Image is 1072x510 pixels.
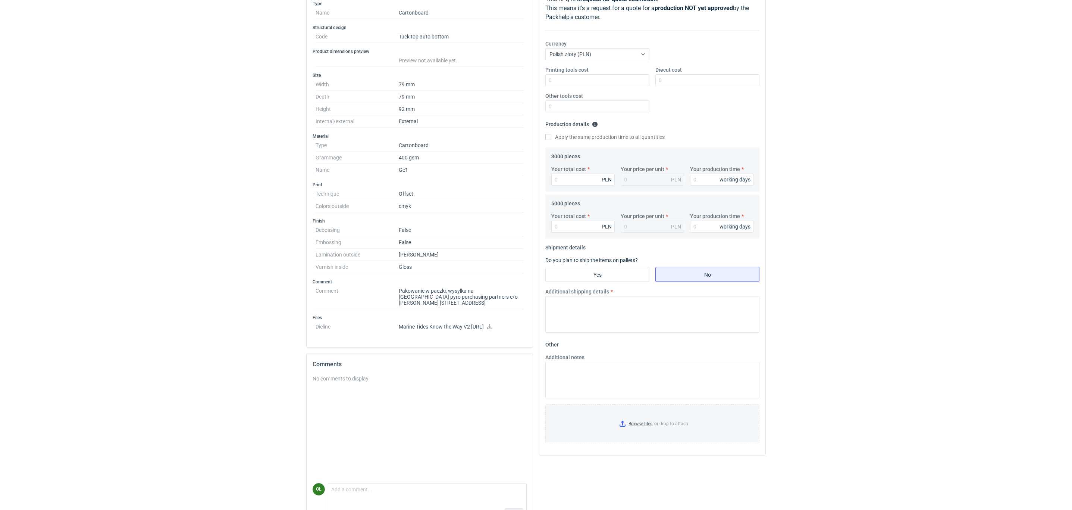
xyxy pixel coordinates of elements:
[549,51,591,57] span: Polish złoty (PLN)
[690,174,753,186] input: 0
[313,483,325,495] figcaption: OŁ
[316,224,399,236] dt: Debossing
[316,285,399,309] dt: Comment
[545,40,567,47] label: Currency
[316,249,399,261] dt: Lamination outside
[690,165,740,173] label: Your production time
[399,57,457,63] span: Preview not available yet.
[316,91,399,103] dt: Depth
[399,31,524,43] dd: Tuck top auto bottom
[545,267,649,282] label: Yes
[313,218,527,224] h3: Finish
[551,150,580,159] legend: 3000 pieces
[399,152,524,164] dd: 400 gsm
[399,324,524,330] p: Marine Tides Know the Way V2 [URL]
[399,200,524,212] dd: cmyk
[720,176,750,183] div: working days
[720,223,750,230] div: working days
[602,176,612,183] div: PLN
[313,133,527,139] h3: Material
[399,115,524,128] dd: External
[655,4,733,12] strong: production NOT yet approved
[316,103,399,115] dt: Height
[545,92,583,100] label: Other tools cost
[671,176,681,183] div: PLN
[551,174,615,186] input: 0
[551,212,586,220] label: Your total cost
[671,223,681,230] div: PLN
[313,49,527,55] h3: Product dimensions preview
[399,91,524,103] dd: 79 mm
[621,165,664,173] label: Your price per unit
[545,74,649,86] input: 0
[545,242,586,251] legend: Shipment details
[313,72,527,78] h3: Size
[316,78,399,91] dt: Width
[313,1,527,7] h3: Type
[316,321,399,336] dt: Dieline
[399,261,524,273] dd: Gloss
[546,405,759,443] label: or drop to attach
[545,133,665,141] label: Apply the same production time to all quantities
[621,212,664,220] label: Your price per unit
[316,152,399,164] dt: Grammage
[313,375,527,382] div: No comments to display
[316,200,399,212] dt: Colors outside
[399,164,524,176] dd: Gc1
[399,188,524,200] dd: Offset
[316,164,399,176] dt: Name
[316,236,399,249] dt: Embossing
[551,198,580,206] legend: 5000 pieces
[545,339,559,348] legend: Other
[316,7,399,19] dt: Name
[399,78,524,91] dd: 79 mm
[316,139,399,152] dt: Type
[545,66,589,74] label: Printing tools cost
[545,118,598,127] legend: Production details
[399,103,524,115] dd: 92 mm
[545,257,638,263] label: Do you plan to ship the items on pallets?
[316,261,399,273] dt: Varnish inside
[316,31,399,43] dt: Code
[602,223,612,230] div: PLN
[545,354,584,361] label: Additional notes
[551,221,615,233] input: 0
[313,315,527,321] h3: Files
[545,288,609,295] label: Additional shipping details
[655,267,759,282] label: No
[690,221,753,233] input: 0
[313,279,527,285] h3: Comment
[399,249,524,261] dd: [PERSON_NAME]
[655,74,759,86] input: 0
[655,66,682,74] label: Diecut cost
[399,7,524,19] dd: Cartonboard
[399,224,524,236] dd: False
[313,25,527,31] h3: Structural design
[316,115,399,128] dt: Internal/external
[551,165,586,173] label: Your total cost
[316,188,399,200] dt: Technique
[545,100,649,112] input: 0
[313,360,527,369] h2: Comments
[690,212,740,220] label: Your production time
[313,182,527,188] h3: Print
[399,236,524,249] dd: False
[399,285,524,309] dd: Pakowanie w paczki, wysylka na [GEOGRAPHIC_DATA] pyro purchasing partners c/o [PERSON_NAME] [STRE...
[399,139,524,152] dd: Cartonboard
[313,483,325,495] div: Olga Łopatowicz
